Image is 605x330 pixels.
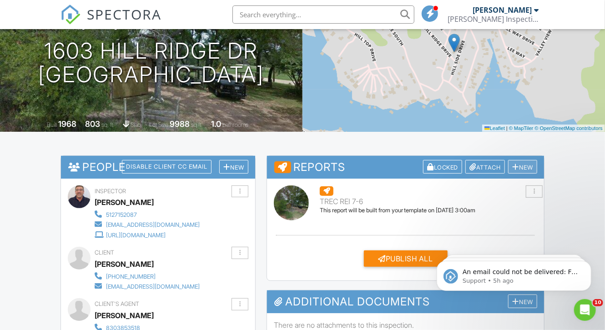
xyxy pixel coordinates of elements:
[274,320,537,330] p: There are no attachments to this inspection.
[211,119,221,129] div: 1.0
[61,156,255,178] h3: People
[60,12,161,31] a: SPECTORA
[473,5,532,15] div: [PERSON_NAME]
[131,121,141,128] span: slab
[232,5,414,24] input: Search everything...
[95,230,200,240] a: [URL][DOMAIN_NAME]
[106,232,166,239] div: [URL][DOMAIN_NAME]
[364,250,448,267] div: Publish All
[423,160,462,174] div: Locked
[593,299,603,306] span: 10
[506,125,508,131] span: |
[320,196,537,206] div: TREC REI 7-6
[535,125,603,131] a: © OpenStreetMap contributors
[106,221,200,229] div: [EMAIL_ADDRESS][DOMAIN_NAME]
[87,5,161,24] span: SPECTORA
[95,209,200,219] a: 5127152087
[448,15,539,24] div: Willis Smith Inspections, LLC
[106,273,156,280] div: [PHONE_NUMBER]
[267,156,544,179] h3: Reports
[122,160,212,174] div: Disable Client CC Email
[106,211,137,219] div: 5127152087
[320,207,537,214] div: This report will be built from your template on [DATE] 3:00am
[449,34,460,52] img: Marker
[106,283,200,290] div: [EMAIL_ADDRESS][DOMAIN_NAME]
[465,160,505,174] div: Attach
[101,121,114,128] span: sq. ft.
[222,121,248,128] span: bathrooms
[95,219,200,229] a: [EMAIL_ADDRESS][DOMAIN_NAME]
[574,299,596,321] iframe: Intercom live chat
[423,242,605,305] iframe: Intercom notifications message
[95,271,200,281] a: [PHONE_NUMBER]
[85,119,100,129] div: 803
[170,119,190,129] div: 9988
[95,309,154,322] a: [PERSON_NAME]
[508,160,537,174] div: New
[58,119,76,129] div: 1968
[95,257,154,271] div: [PERSON_NAME]
[39,39,264,87] h1: 1603 Hill Ridge Dr [GEOGRAPHIC_DATA]
[149,121,168,128] span: Lot Size
[267,290,544,313] h3: Additional Documents
[95,281,200,291] a: [EMAIL_ADDRESS][DOMAIN_NAME]
[95,188,126,195] span: Inspector
[95,195,154,209] div: [PERSON_NAME]
[484,125,505,131] a: Leaflet
[95,249,114,256] span: Client
[191,121,202,128] span: sq.ft.
[509,125,534,131] a: © MapTiler
[219,160,248,174] div: New
[60,5,81,25] img: The Best Home Inspection Software - Spectora
[95,300,139,307] span: Client's Agent
[47,121,57,128] span: Built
